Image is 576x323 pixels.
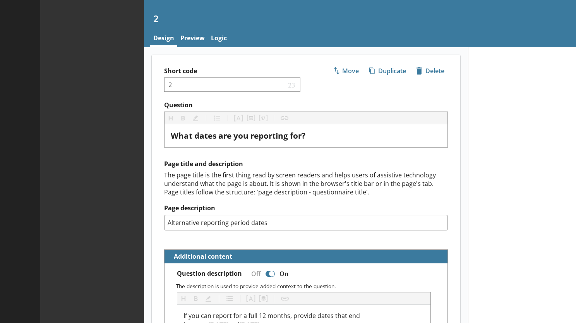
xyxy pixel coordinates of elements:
[208,31,230,47] a: Logic
[177,31,208,47] a: Preview
[171,130,305,141] span: What dates are you reporting for?
[164,160,448,168] h2: Page title and description
[413,64,448,77] button: Delete
[164,67,306,75] label: Short code
[176,282,441,290] p: The description is used to provide added context to the question.
[365,64,410,77] button: Duplicate
[171,131,441,141] div: Question
[164,204,448,212] label: Page description
[276,267,295,280] div: On
[164,101,448,109] label: Question
[286,81,297,88] span: 23
[150,31,177,47] a: Design
[413,65,447,77] span: Delete
[168,250,234,263] button: Additional content
[330,65,362,77] span: Move
[164,171,448,196] div: The page title is the first thing read by screen readers and helps users of assistive technology ...
[153,12,567,24] h1: 2
[245,267,264,280] div: Off
[329,64,362,77] button: Move
[366,65,409,77] span: Duplicate
[177,270,242,278] label: Question description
